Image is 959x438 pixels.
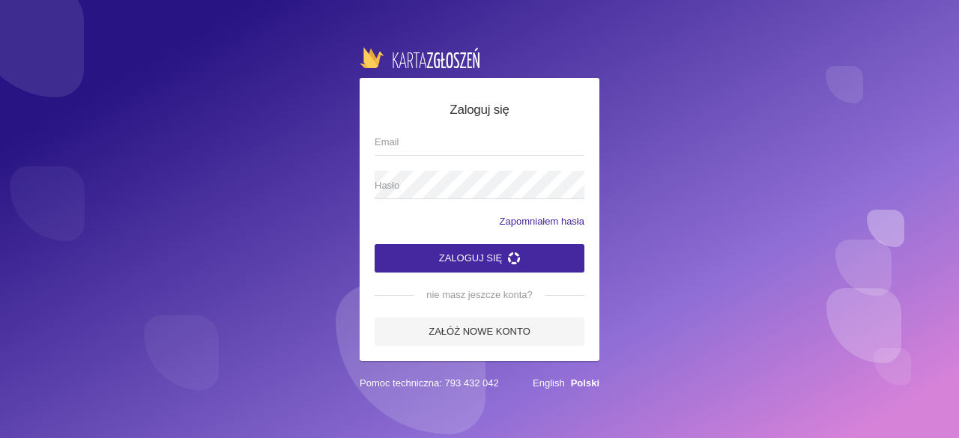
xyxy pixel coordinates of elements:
a: Załóż nowe konto [375,317,584,346]
img: logo-karta.png [360,47,479,68]
span: Email [375,135,569,150]
h5: Zaloguj się [375,100,584,120]
button: Zaloguj się [375,244,584,273]
span: Hasło [375,178,569,193]
a: Polski [571,377,599,389]
input: Email [375,127,584,156]
span: nie masz jeszcze konta? [414,288,545,302]
a: English [533,377,565,389]
span: Pomoc techniczna: 793 432 042 [360,376,499,391]
input: Hasło [375,171,584,199]
a: Zapomniałem hasła [500,214,584,229]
